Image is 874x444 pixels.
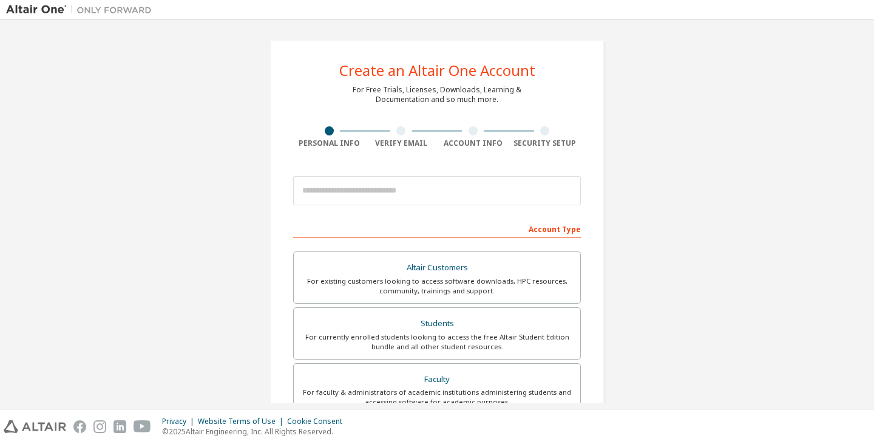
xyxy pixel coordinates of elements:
p: © 2025 Altair Engineering, Inc. All Rights Reserved. [162,426,350,437]
div: Privacy [162,417,198,426]
div: Account Info [437,138,509,148]
img: youtube.svg [134,420,151,433]
div: Verify Email [365,138,438,148]
div: Account Type [293,219,581,238]
img: linkedin.svg [113,420,126,433]
div: Security Setup [509,138,581,148]
div: Cookie Consent [287,417,350,426]
div: Personal Info [293,138,365,148]
img: altair_logo.svg [4,420,66,433]
div: For Free Trials, Licenses, Downloads, Learning & Documentation and so much more. [353,85,521,104]
div: Faculty [301,371,573,388]
div: For faculty & administrators of academic institutions administering students and accessing softwa... [301,388,573,407]
div: Students [301,315,573,332]
img: Altair One [6,4,158,16]
img: instagram.svg [93,420,106,433]
div: Create an Altair One Account [339,63,535,78]
div: For currently enrolled students looking to access the free Altair Student Edition bundle and all ... [301,332,573,352]
div: Website Terms of Use [198,417,287,426]
div: Altair Customers [301,259,573,276]
img: facebook.svg [73,420,86,433]
div: For existing customers looking to access software downloads, HPC resources, community, trainings ... [301,276,573,296]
